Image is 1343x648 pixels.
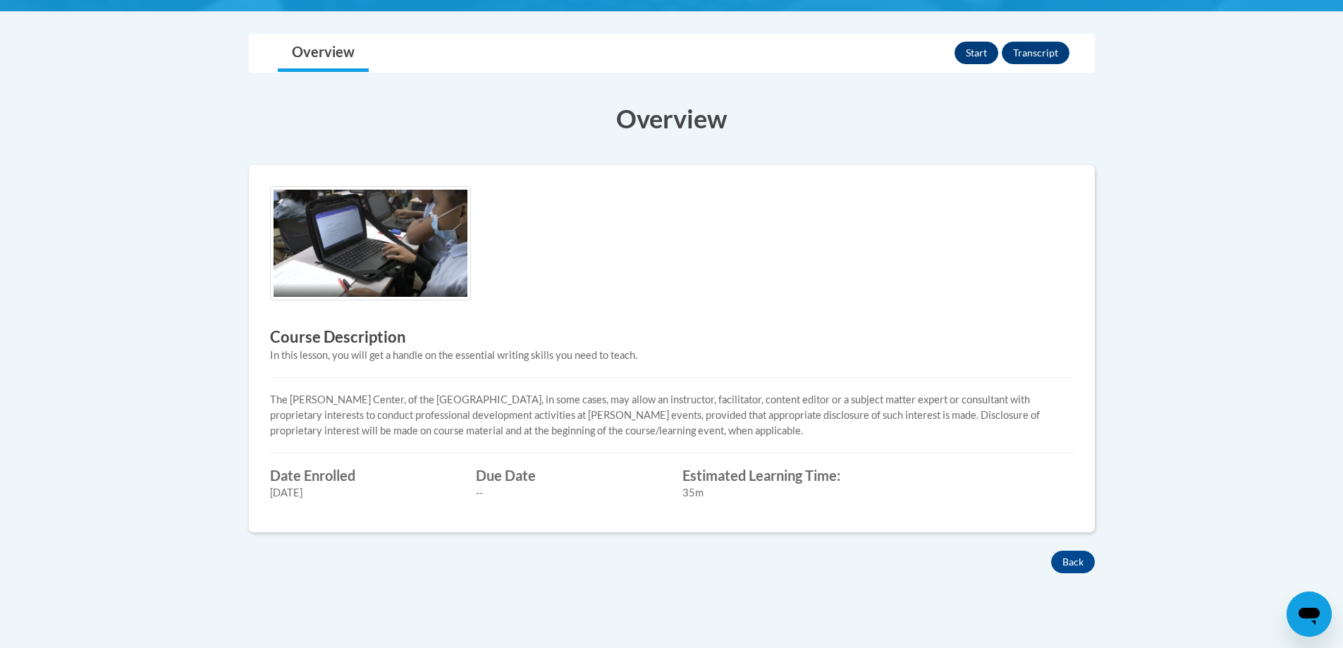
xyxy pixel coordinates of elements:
[270,392,1074,439] p: The [PERSON_NAME] Center, of the [GEOGRAPHIC_DATA], in some cases, may allow an instructor, facil...
[476,485,661,501] div: --
[476,467,661,483] label: Due Date
[249,101,1095,136] h3: Overview
[955,42,998,64] button: Start
[270,186,471,300] img: Course logo image
[1002,42,1069,64] button: Transcript
[270,485,455,501] div: [DATE]
[1051,551,1095,573] button: Back
[1287,592,1332,637] iframe: Button to launch messaging window
[682,467,868,483] label: Estimated Learning Time:
[682,485,868,501] div: 35m
[270,467,455,483] label: Date Enrolled
[270,326,1074,348] h3: Course Description
[278,35,369,72] a: Overview
[270,348,1074,363] div: In this lesson, you will get a handle on the essential writing skills you need to teach.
